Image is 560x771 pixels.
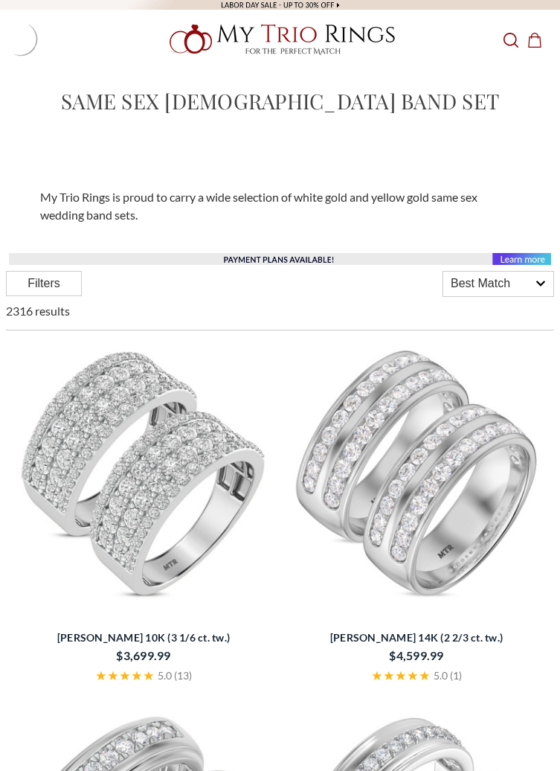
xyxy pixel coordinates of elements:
button: Search [503,31,518,48]
a: Cart with 0 items [527,31,551,48]
img: My Trio Rings [161,16,399,63]
h1: Same Sex [DEMOGRAPHIC_DATA] Band Set [61,86,499,117]
svg: Search [503,33,518,48]
div: My Trio Rings is proud to carry a wide selection of white gold and yellow gold same sex wedding b... [31,188,528,224]
svg: cart.cart_preview [527,33,542,48]
a: My Trio Rings [140,19,420,60]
